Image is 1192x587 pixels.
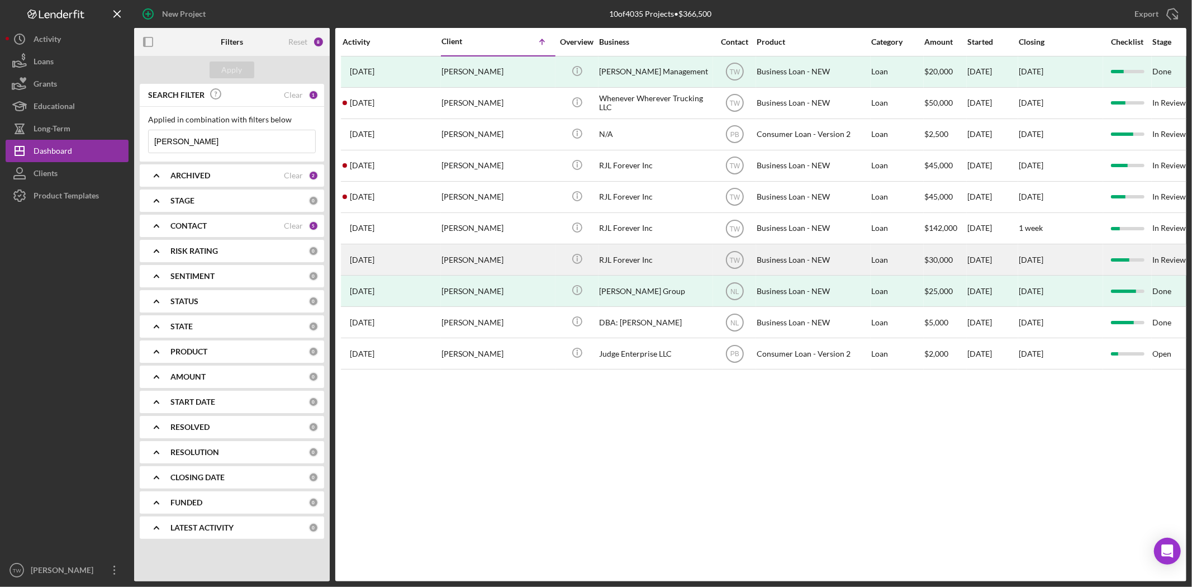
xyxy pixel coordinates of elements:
text: PB [730,131,739,139]
text: TW [729,225,740,233]
b: ARCHIVED [170,171,210,180]
div: Business Loan - NEW [757,88,868,118]
b: RESOLUTION [170,448,219,457]
div: [PERSON_NAME] Management [599,57,711,87]
div: Loan [871,120,923,149]
div: Business Loan - NEW [757,214,868,243]
text: PB [730,350,739,358]
div: [PERSON_NAME] [441,57,553,87]
button: Activity [6,28,129,50]
time: 2025-05-29 18:40 [350,318,374,327]
div: Dashboard [34,140,72,165]
div: Product Templates [34,184,99,210]
div: [PERSON_NAME] Group [599,276,711,306]
button: TW[PERSON_NAME] [6,559,129,581]
button: Loans [6,50,129,73]
div: [PERSON_NAME] [441,182,553,212]
b: PRODUCT [170,347,207,356]
b: SENTIMENT [170,272,215,281]
div: [DATE] [967,245,1018,274]
div: Activity [343,37,440,46]
div: [DATE] [967,339,1018,368]
div: Clients [34,162,58,187]
time: 2024-10-18 16:49 [350,98,374,107]
text: TW [13,567,22,574]
div: Loan [871,276,923,306]
div: Business [599,37,711,46]
div: Started [967,37,1018,46]
div: Long-Term [34,117,70,143]
b: STATE [170,322,193,331]
div: [DATE] [967,182,1018,212]
div: 0 [308,196,319,206]
div: [DATE] [967,307,1018,337]
div: Business Loan - NEW [757,57,868,87]
div: Business Loan - NEW [757,151,868,181]
div: Client [441,37,497,46]
div: $45,000 [924,182,966,212]
div: Export [1134,3,1158,25]
div: New Project [162,3,206,25]
div: DBA: [PERSON_NAME] [599,307,711,337]
time: [DATE] [1019,255,1043,264]
text: TW [729,68,740,76]
time: [DATE] [1019,349,1043,358]
b: SEARCH FILTER [148,91,205,100]
time: 1 week [1019,223,1043,233]
div: Product [757,37,868,46]
div: N/A [599,120,711,149]
button: Clients [6,162,129,184]
div: Business Loan - NEW [757,245,868,274]
button: Educational [6,95,129,117]
b: STAGE [170,196,194,205]
time: [DATE] [1019,318,1043,327]
div: $5,000 [924,307,966,337]
time: 2024-08-26 18:39 [350,287,374,296]
div: 8 [313,36,324,48]
div: $2,000 [924,339,966,368]
div: $30,000 [924,245,966,274]
div: RJL Forever Inc [599,182,711,212]
button: Long-Term [6,117,129,140]
div: 0 [308,523,319,533]
div: Consumer Loan - Version 2 [757,339,868,368]
div: Open Intercom Messenger [1154,538,1181,565]
b: START DATE [170,397,215,406]
div: Overview [556,37,598,46]
div: [DATE] [1019,67,1043,76]
div: [PERSON_NAME] [441,88,553,118]
text: NL [730,319,739,326]
div: Loans [34,50,54,75]
b: AMOUNT [170,372,206,381]
div: 0 [308,321,319,332]
div: [PERSON_NAME] [441,151,553,181]
div: Contact [714,37,756,46]
div: [DATE] [967,88,1018,118]
div: Grants [34,73,57,98]
text: TW [729,162,740,170]
div: $2,500 [924,120,966,149]
div: $20,000 [924,57,966,87]
div: [PERSON_NAME] [441,245,553,274]
div: Applied in combination with filters below [148,115,316,124]
div: Loan [871,307,923,337]
time: 2025-01-30 00:05 [350,255,374,264]
div: 0 [308,347,319,357]
div: Educational [34,95,75,120]
div: $25,000 [924,276,966,306]
button: Dashboard [6,140,129,162]
button: Grants [6,73,129,95]
time: 2024-09-02 16:46 [350,349,374,358]
text: TW [729,100,740,107]
div: 0 [308,271,319,281]
div: [DATE] [967,214,1018,243]
button: Export [1123,3,1186,25]
div: [DATE] [967,57,1018,87]
div: Clear [284,171,303,180]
